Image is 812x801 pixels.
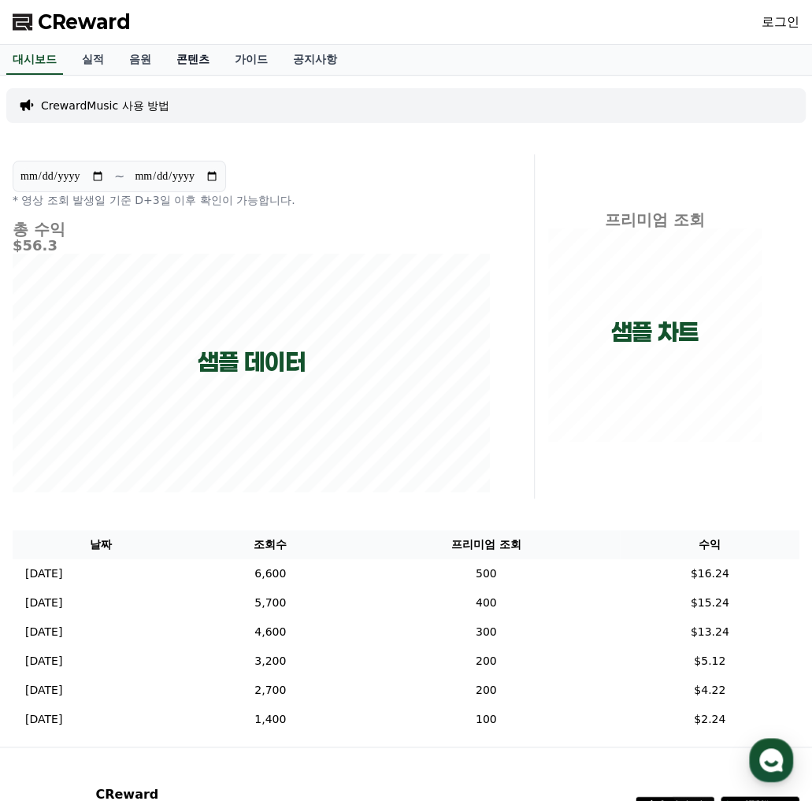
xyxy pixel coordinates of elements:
[352,676,620,705] td: 200
[13,530,188,559] th: 날짜
[352,617,620,647] td: 300
[188,617,352,647] td: 4,600
[352,588,620,617] td: 400
[13,9,131,35] a: CReward
[6,45,63,75] a: 대시보드
[13,238,490,254] h5: $56.3
[5,499,104,539] a: 홈
[38,9,131,35] span: CReward
[243,523,262,536] span: 설정
[762,13,799,32] a: 로그인
[620,530,799,559] th: 수익
[13,192,490,208] p: * 영상 조회 발생일 기준 D+3일 이후 확인이 가능합니다.
[114,167,124,186] p: ~
[352,530,620,559] th: 프리미엄 조회
[144,524,163,536] span: 대화
[280,45,350,75] a: 공지사항
[188,530,352,559] th: 조회수
[25,682,62,699] p: [DATE]
[620,676,799,705] td: $4.22
[620,588,799,617] td: $15.24
[188,647,352,676] td: 3,200
[164,45,222,75] a: 콘텐츠
[198,348,306,376] p: 샘플 데이터
[25,653,62,669] p: [DATE]
[188,588,352,617] td: 5,700
[620,647,799,676] td: $5.12
[104,499,203,539] a: 대화
[620,559,799,588] td: $16.24
[25,624,62,640] p: [DATE]
[222,45,280,75] a: 가이드
[25,566,62,582] p: [DATE]
[620,617,799,647] td: $13.24
[611,318,699,347] p: 샘플 차트
[352,705,620,734] td: 100
[352,647,620,676] td: 200
[188,676,352,705] td: 2,700
[41,98,169,113] a: CrewardMusic 사용 방법
[25,711,62,728] p: [DATE]
[25,595,62,611] p: [DATE]
[50,523,59,536] span: 홈
[13,221,490,238] h4: 총 수익
[620,705,799,734] td: $2.24
[203,499,302,539] a: 설정
[117,45,164,75] a: 음원
[547,211,762,228] h4: 프리미엄 조회
[188,705,352,734] td: 1,400
[352,559,620,588] td: 500
[188,559,352,588] td: 6,600
[69,45,117,75] a: 실적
